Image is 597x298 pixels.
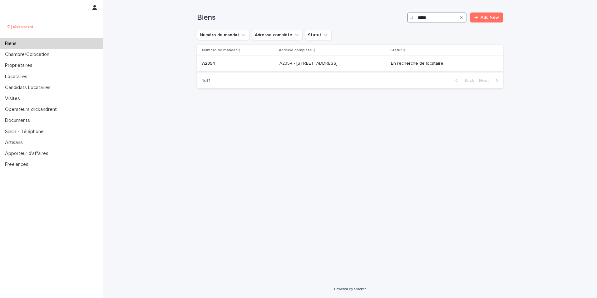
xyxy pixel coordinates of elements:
p: Candidats Locataires [2,85,56,91]
p: Numéro de mandat [202,47,237,54]
p: A2354 [202,60,216,66]
button: Statut [305,30,332,40]
span: Add New [481,15,499,20]
span: Next [479,78,493,83]
tr: A2354A2354 A2354 - [STREET_ADDRESS]A2354 - [STREET_ADDRESS] En recherche de locataire [197,56,503,72]
button: Next [476,78,503,83]
p: Locataires [2,74,32,80]
p: Sinch - Téléphone [2,129,49,135]
p: Adresse complète [279,47,312,54]
a: Add New [470,12,503,22]
h1: Biens [197,13,405,22]
input: Search [407,12,466,22]
button: Adresse complète [252,30,303,40]
p: En recherche de locataire [391,61,493,66]
p: Artisans [2,140,28,146]
p: Apporteur d'affaires [2,151,53,156]
p: Biens [2,41,22,47]
button: Back [450,78,476,83]
img: UCB0brd3T0yccxBKYDjQ [5,20,35,33]
p: Visites [2,96,25,102]
p: Documents [2,117,35,123]
p: Freelances [2,161,33,167]
p: Chambre/Colocation [2,52,54,57]
button: Numéro de mandat [197,30,249,40]
p: Propriétaires [2,62,37,68]
p: 1 of 1 [197,73,215,88]
a: Powered By Stacker [334,287,366,291]
p: Operateurs clickandrent [2,107,62,112]
p: Statut [390,47,402,54]
p: A2354 - [STREET_ADDRESS] [279,60,339,66]
span: Back [461,78,474,83]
